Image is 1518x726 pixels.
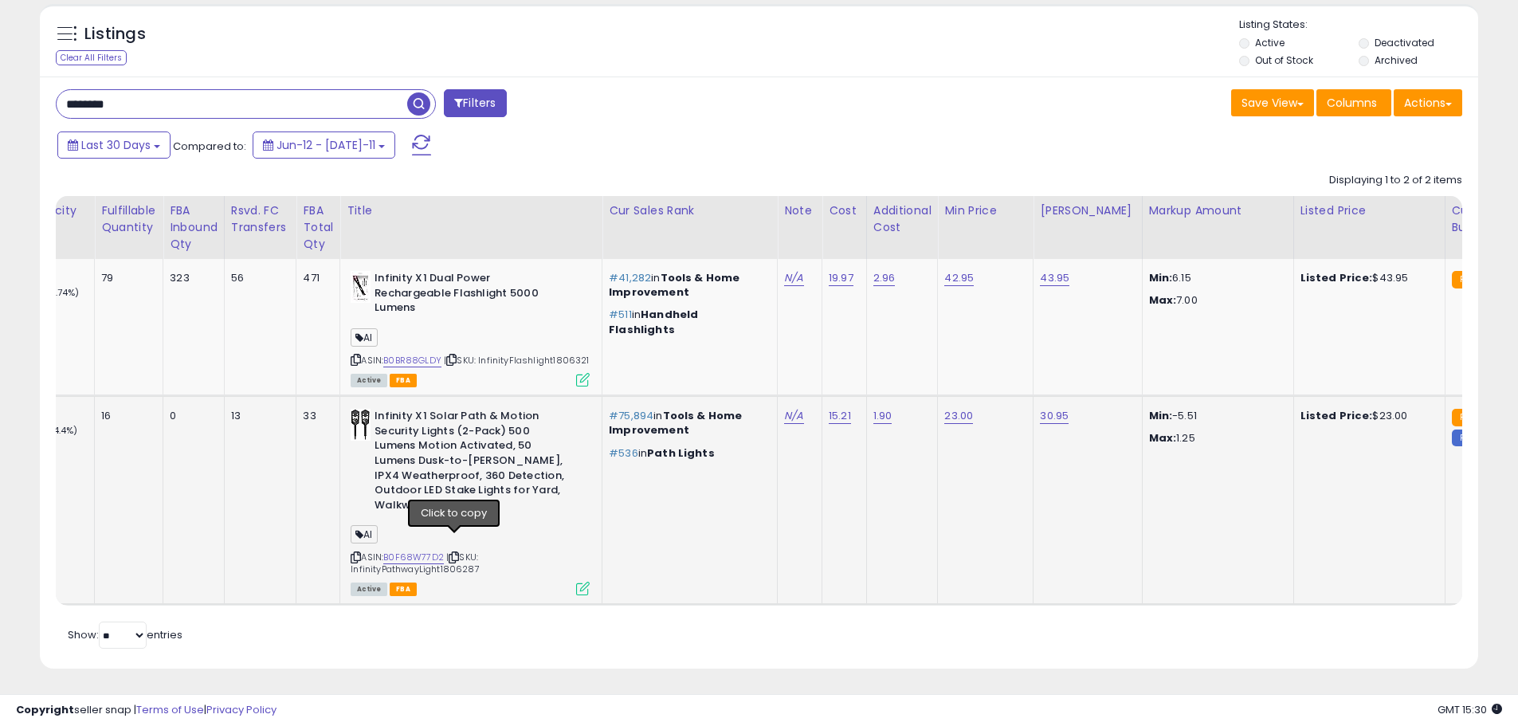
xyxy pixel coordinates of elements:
[136,702,204,717] a: Terms of Use
[784,408,803,424] a: N/A
[1231,89,1314,116] button: Save View
[873,408,892,424] a: 1.90
[1375,36,1434,49] label: Deactivated
[351,525,378,544] span: AI
[231,409,284,423] div: 13
[57,131,171,159] button: Last 30 Days
[29,202,88,219] div: Velocity
[1239,18,1478,33] p: Listing States:
[29,271,94,285] div: 4.9
[944,408,973,424] a: 23.00
[1329,173,1462,188] div: Displaying 1 to 2 of 2 items
[944,270,974,286] a: 42.95
[609,408,653,423] span: #75,894
[351,409,371,441] img: 31RnJXEQiUL._SL40_.jpg
[1149,202,1287,219] div: Markup Amount
[173,139,246,154] span: Compared to:
[1040,202,1135,219] div: [PERSON_NAME]
[303,202,333,253] div: FBA Total Qty
[29,438,94,453] div: 1.25
[375,409,568,516] b: Infinity X1 Solar Path & Motion Security Lights (2-Pack) 500 Lumens Motion Activated, 50 Lumens D...
[609,307,698,336] span: Handheld Flashlights
[351,328,378,347] span: AI
[1300,271,1433,285] div: $43.95
[170,202,218,253] div: FBA inbound Qty
[1149,293,1281,308] p: 7.00
[68,627,182,642] span: Show: entries
[444,89,506,117] button: Filters
[609,308,765,336] p: in
[1149,292,1177,308] strong: Max:
[1327,95,1377,111] span: Columns
[277,137,375,153] span: Jun-12 - [DATE]-11
[1040,408,1069,424] a: 30.95
[1149,271,1281,285] p: 6.15
[1149,408,1173,423] strong: Min:
[1300,202,1438,219] div: Listed Price
[609,408,742,438] span: Tools & Home Improvement
[383,354,441,367] a: B0BR88GLDY
[1255,53,1313,67] label: Out of Stock
[29,409,94,423] div: 2.93
[40,286,79,299] small: (23.74%)
[944,202,1026,219] div: Min Price
[56,50,127,65] div: Clear All Filters
[784,202,815,219] div: Note
[206,702,277,717] a: Privacy Policy
[829,202,860,219] div: Cost
[303,409,328,423] div: 33
[609,270,651,285] span: #41,282
[609,270,739,300] span: Tools & Home Improvement
[1438,702,1502,717] span: 2025-08-11 15:30 GMT
[1300,408,1373,423] b: Listed Price:
[101,271,151,285] div: 79
[1255,36,1285,49] label: Active
[609,202,771,219] div: Cur Sales Rank
[1300,270,1373,285] b: Listed Price:
[170,271,212,285] div: 323
[647,445,715,461] span: Path Lights
[1452,271,1481,288] small: FBA
[609,446,765,461] p: in
[351,271,590,385] div: ASIN:
[351,409,590,594] div: ASIN:
[609,271,765,300] p: in
[383,551,444,564] a: B0F68W77D2
[101,409,151,423] div: 16
[1149,409,1281,423] p: -5.51
[1149,431,1281,445] p: 1.25
[101,202,156,236] div: Fulfillable Quantity
[16,703,277,718] div: seller snap | |
[1394,89,1462,116] button: Actions
[253,131,395,159] button: Jun-12 - [DATE]-11
[1300,409,1433,423] div: $23.00
[609,409,765,438] p: in
[609,307,632,322] span: #511
[873,270,896,286] a: 2.96
[351,271,371,303] img: 41eluh4hSFL._SL40_.jpg
[29,300,94,314] div: 3.96
[829,408,851,424] a: 15.21
[1149,270,1173,285] strong: Min:
[347,202,595,219] div: Title
[609,445,638,461] span: #536
[829,270,853,286] a: 19.97
[390,374,417,387] span: FBA
[351,374,387,387] span: All listings currently available for purchase on Amazon
[390,583,417,596] span: FBA
[784,270,803,286] a: N/A
[170,409,212,423] div: 0
[444,354,589,367] span: | SKU: InfinityFlashlight1806321
[303,271,328,285] div: 471
[1040,270,1069,286] a: 43.95
[231,202,290,236] div: Rsvd. FC Transfers
[40,424,77,437] small: (134.4%)
[1149,430,1177,445] strong: Max:
[351,583,387,596] span: All listings currently available for purchase on Amazon
[84,23,146,45] h5: Listings
[231,271,284,285] div: 56
[81,137,151,153] span: Last 30 Days
[351,551,480,575] span: | SKU: InfinityPathwayLight1806287
[1452,409,1481,426] small: FBA
[1316,89,1391,116] button: Columns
